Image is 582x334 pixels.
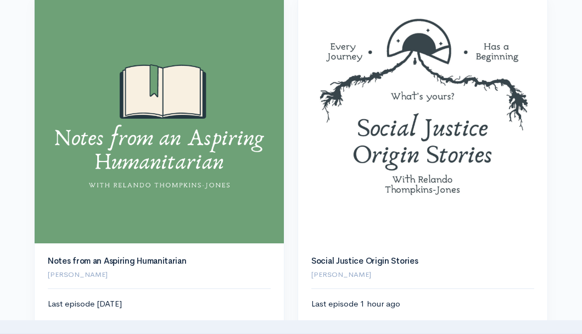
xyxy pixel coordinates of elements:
p: [PERSON_NAME] [48,269,271,280]
a: Social Justice Origin Stories [311,255,418,266]
a: Notes from an Aspiring Humanitarian [48,255,187,266]
p: [PERSON_NAME] [311,269,534,280]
